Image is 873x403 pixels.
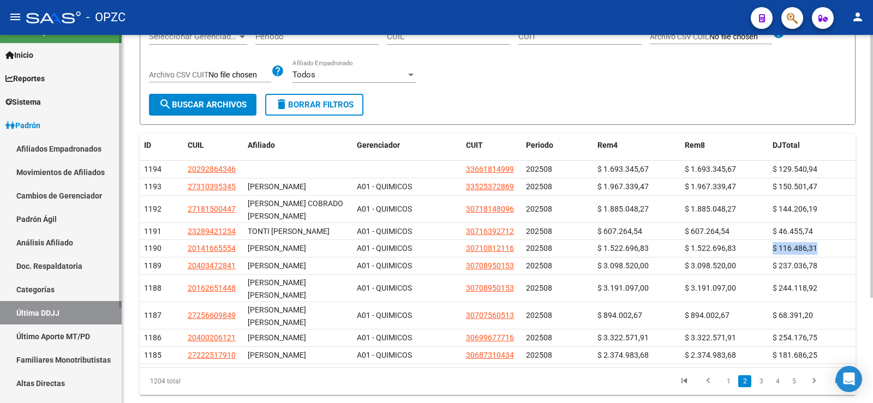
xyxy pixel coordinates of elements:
[188,261,236,270] span: 20403472841
[737,372,753,390] li: page 2
[271,64,284,77] mat-icon: help
[357,351,412,359] span: A01 - QUIMICOS
[685,282,764,294] div: $ 3.191.097,00
[680,134,768,157] datatable-header-cell: Rem8
[722,375,735,387] a: 1
[149,32,237,41] span: Seleccionar Gerenciador
[597,163,677,176] div: $ 1.693.345,67
[357,333,412,342] span: A01 - QUIMICOS
[773,163,852,176] div: $ 129.540,94
[183,134,243,157] datatable-header-cell: CUIL
[709,32,772,42] input: Archivo CSV CUIL
[248,305,306,327] span: [PERSON_NAME] [PERSON_NAME]
[828,375,848,387] a: go to last page
[526,261,552,270] span: 202508
[773,309,852,322] div: $ 68.391,20
[526,204,552,213] span: 202508
[526,244,552,252] span: 202508
[248,333,306,342] span: [PERSON_NAME]
[526,141,553,149] span: Periodo
[738,375,751,387] a: 2
[159,98,172,111] mat-icon: search
[352,134,462,157] datatable-header-cell: Gerenciador
[685,181,764,193] div: $ 1.967.339,47
[357,284,412,292] span: A01 - QUIMICOS
[248,199,343,220] span: [PERSON_NAME] COBRADO [PERSON_NAME]
[5,49,33,61] span: Inicio
[144,165,162,173] span: 1194
[466,182,514,191] span: 33525372869
[248,141,275,149] span: Afiliado
[357,227,412,236] span: A01 - QUIMICOS
[357,244,412,252] span: A01 - QUIMICOS
[466,165,514,173] span: 33661814999
[773,349,852,362] div: $ 181.686,25
[188,333,236,342] span: 20400206121
[526,284,552,292] span: 202508
[248,227,330,236] span: TONTI [PERSON_NAME]
[248,244,306,252] span: [PERSON_NAME]
[462,134,522,157] datatable-header-cell: CUIT
[466,284,514,292] span: 30708950153
[685,225,764,238] div: $ 607.264,54
[357,204,412,213] span: A01 - QUIMICOS
[771,375,784,387] a: 4
[685,332,764,344] div: $ 3.322.571,91
[773,203,852,215] div: $ 144.206,19
[466,311,514,320] span: 30707560513
[526,351,552,359] span: 202508
[275,100,354,110] span: Borrar Filtros
[597,309,677,322] div: $ 894.002,67
[188,141,204,149] span: CUIL
[836,366,862,392] div: Open Intercom Messenger
[773,181,852,193] div: $ 150.501,47
[685,141,705,149] span: Rem8
[144,204,162,213] span: 1192
[140,368,281,395] div: 1204 total
[597,141,618,149] span: Rem4
[685,203,764,215] div: $ 1.885.048,27
[597,203,677,215] div: $ 1.885.048,27
[466,227,514,236] span: 30716392712
[275,98,288,111] mat-icon: delete
[159,100,247,110] span: Buscar Archivos
[144,284,162,292] span: 1188
[243,134,352,157] datatable-header-cell: Afiliado
[768,134,856,157] datatable-header-cell: DJTotal
[466,204,514,213] span: 30718148096
[526,227,552,236] span: 202508
[357,182,412,191] span: A01 - QUIMICOS
[597,225,677,238] div: $ 607.264,54
[144,261,162,270] span: 1189
[720,372,737,390] li: page 1
[787,375,800,387] a: 5
[208,70,271,80] input: Archivo CSV CUIT
[526,311,552,320] span: 202508
[466,261,514,270] span: 30708950153
[86,5,125,29] span: - OPZC
[597,282,677,294] div: $ 3.191.097,00
[188,244,236,252] span: 20141665554
[5,73,45,85] span: Reportes
[597,260,677,272] div: $ 3.098.520,00
[466,351,514,359] span: 30687310434
[248,261,306,270] span: [PERSON_NAME]
[466,333,514,342] span: 30699677716
[188,284,236,292] span: 20162651448
[685,163,764,176] div: $ 1.693.345,67
[188,311,236,320] span: 27256609849
[357,141,400,149] span: Gerenciador
[769,372,786,390] li: page 4
[357,311,412,320] span: A01 - QUIMICOS
[597,181,677,193] div: $ 1.967.339,47
[9,10,22,23] mat-icon: menu
[804,375,824,387] a: go to next page
[773,260,852,272] div: $ 237.036,78
[292,70,315,80] span: Todos
[755,375,768,387] a: 3
[248,278,306,299] span: [PERSON_NAME] [PERSON_NAME]
[144,227,162,236] span: 1191
[851,10,864,23] mat-icon: person
[526,165,552,173] span: 202508
[248,182,306,191] span: [PERSON_NAME]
